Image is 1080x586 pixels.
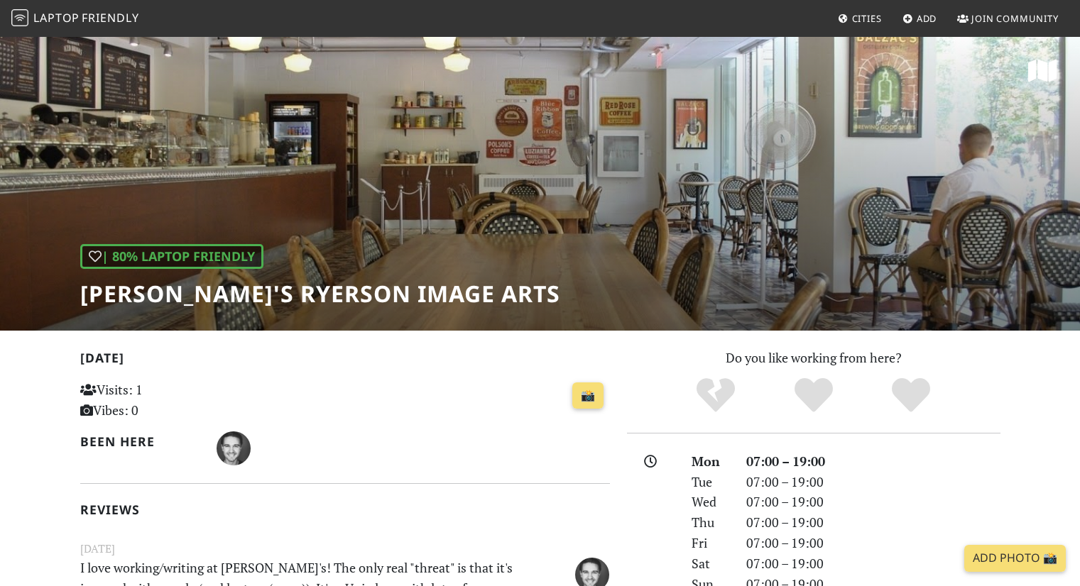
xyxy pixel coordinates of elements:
img: LaptopFriendly [11,9,28,26]
div: Yes [765,376,863,415]
h2: Been here [80,434,200,449]
h2: Reviews [80,502,610,517]
span: Vedran Rasic [217,438,251,455]
a: Cities [832,6,888,31]
div: Fri [683,533,737,553]
div: 07:00 – 19:00 [738,553,1009,574]
a: Join Community [951,6,1064,31]
span: Friendly [82,10,138,26]
div: 07:00 – 19:00 [738,451,1009,472]
div: Sat [683,553,737,574]
img: 1484760836-vedran.jpg [217,431,251,465]
a: Add Photo 📸 [964,545,1066,572]
div: Thu [683,512,737,533]
div: 07:00 – 19:00 [738,512,1009,533]
h2: [DATE] [80,350,610,371]
div: Definitely! [862,376,960,415]
div: 07:00 – 19:00 [738,533,1009,553]
a: LaptopFriendly LaptopFriendly [11,6,139,31]
span: Join Community [971,12,1059,25]
span: Add [917,12,937,25]
p: Visits: 1 Vibes: 0 [80,380,246,421]
span: Vedran Rasic [575,564,609,581]
div: Tue [683,472,737,492]
div: 07:00 – 19:00 [738,472,1009,492]
h1: [PERSON_NAME]'s Ryerson Image Arts [80,280,560,307]
div: No [667,376,765,415]
span: Cities [852,12,882,25]
div: | 80% Laptop Friendly [80,244,263,269]
p: Do you like working from here? [627,348,1000,368]
a: 📸 [572,382,604,409]
a: Add [897,6,943,31]
div: Wed [683,492,737,512]
div: Mon [683,451,737,472]
small: [DATE] [72,540,618,558]
span: Laptop [33,10,80,26]
div: 07:00 – 19:00 [738,492,1009,512]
